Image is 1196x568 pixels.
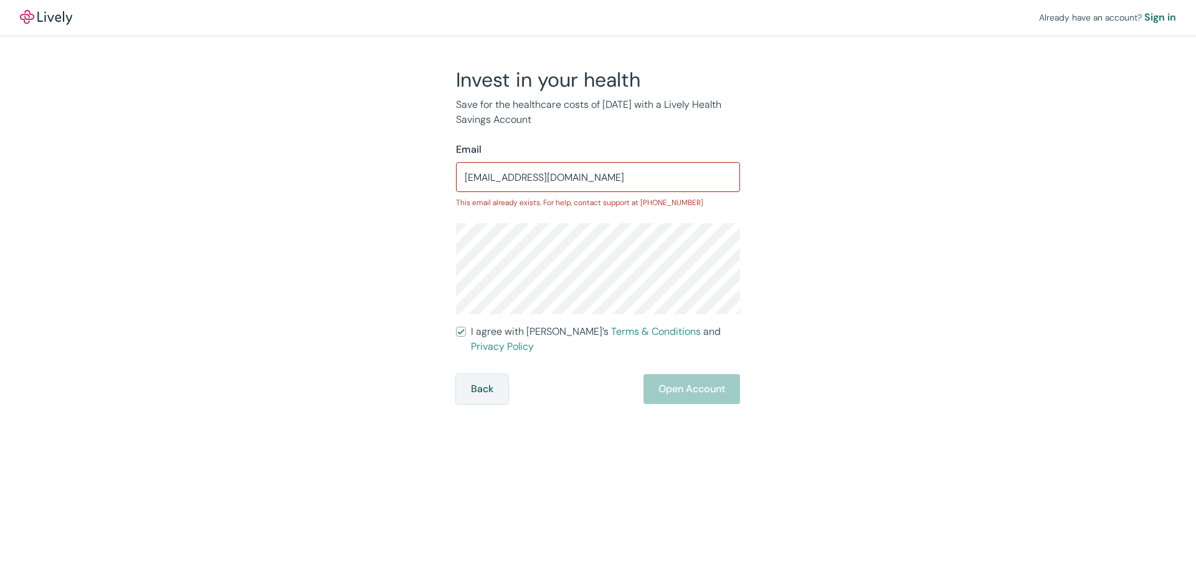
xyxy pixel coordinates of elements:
[1039,10,1176,25] div: Already have an account?
[456,97,740,127] p: Save for the healthcare costs of [DATE] with a Lively Health Savings Account
[471,340,534,353] a: Privacy Policy
[456,67,740,92] h2: Invest in your health
[456,374,508,404] button: Back
[611,325,701,338] a: Terms & Conditions
[471,324,740,354] span: I agree with [PERSON_NAME]’s and
[456,142,482,157] label: Email
[20,10,72,25] a: LivelyLively
[456,197,740,208] p: This email already exists. For help, contact support at [PHONE_NUMBER]
[20,10,72,25] img: Lively
[1144,10,1176,25] a: Sign in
